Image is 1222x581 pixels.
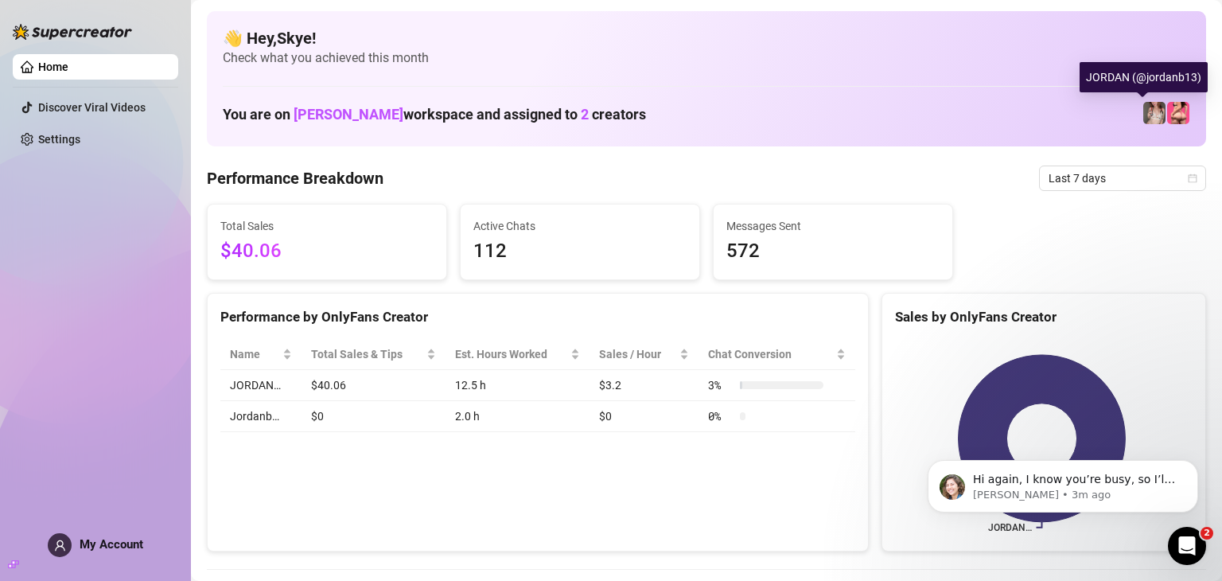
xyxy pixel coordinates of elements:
td: $40.06 [302,370,445,401]
span: Check what you achieved this month [223,49,1190,67]
img: JORDAN [1143,102,1166,124]
td: JORDAN… [220,370,302,401]
td: $3.2 [590,370,699,401]
a: Home [38,60,68,73]
a: Discover Viral Videos [38,101,146,114]
span: 2 [581,106,589,123]
span: Total Sales & Tips [311,345,422,363]
span: user [54,540,66,552]
span: 112 [473,236,687,267]
th: Total Sales & Tips [302,339,445,370]
th: Chat Conversion [699,339,855,370]
td: $0 [302,401,445,432]
span: Active Chats [473,217,687,235]
span: $40.06 [220,236,434,267]
td: 12.5 h [446,370,590,401]
span: 0 % [708,407,734,425]
span: calendar [1188,174,1197,183]
span: Name [230,345,279,363]
span: Last 7 days [1049,166,1197,190]
img: logo-BBDzfeDw.svg [13,24,132,40]
span: build [8,559,19,570]
iframe: Intercom live chat [1168,527,1206,565]
h4: 👋 Hey, Skye ! [223,27,1190,49]
div: JORDAN (@jordanb13) [1080,62,1208,92]
div: Est. Hours Worked [455,345,567,363]
td: Jordanb… [220,401,302,432]
span: My Account [80,537,143,552]
h4: Performance Breakdown [207,167,383,189]
div: Sales by OnlyFans Creator [895,306,1193,328]
h1: You are on workspace and assigned to creators [223,106,646,123]
span: [PERSON_NAME] [294,106,403,123]
th: Sales / Hour [590,339,699,370]
span: Chat Conversion [708,345,833,363]
span: 2 [1201,527,1213,540]
span: 572 [726,236,940,267]
th: Name [220,339,302,370]
div: Performance by OnlyFans Creator [220,306,855,328]
img: Jordanb [1167,102,1189,124]
a: Settings [38,133,80,146]
td: $0 [590,401,699,432]
span: Messages Sent [726,217,940,235]
span: Sales / Hour [599,345,676,363]
td: 2.0 h [446,401,590,432]
span: 3 % [708,376,734,394]
iframe: Intercom notifications message [904,427,1222,538]
span: Total Sales [220,217,434,235]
